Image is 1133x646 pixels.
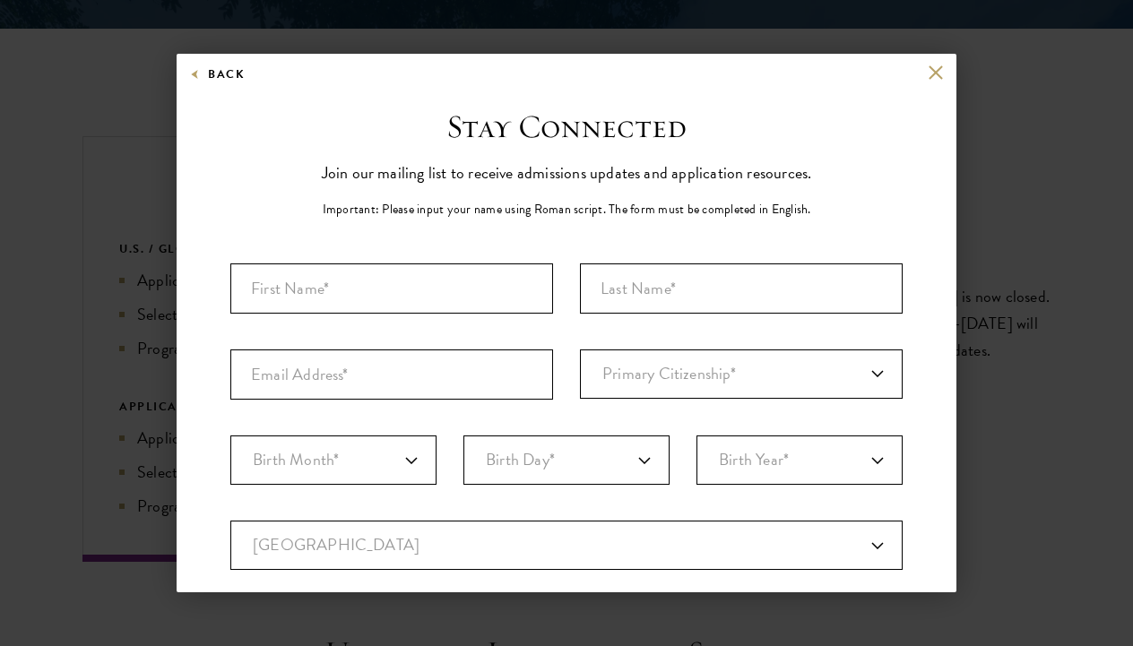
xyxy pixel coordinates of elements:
[580,349,903,400] div: Primary Citizenship*
[580,263,903,314] input: Last Name*
[323,200,811,219] p: Important: Please input your name using Roman script. The form must be completed in English.
[230,435,437,485] select: Month
[190,65,245,84] button: Back
[696,435,903,485] select: Year
[463,435,670,485] select: Day
[230,435,903,521] div: Birthdate*
[230,263,553,314] input: First Name*
[230,349,553,400] input: Email Address*
[446,108,687,146] h3: Stay Connected
[580,263,903,314] div: Last Name (Family Name)*
[322,159,812,186] p: Join our mailing list to receive admissions updates and application resources.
